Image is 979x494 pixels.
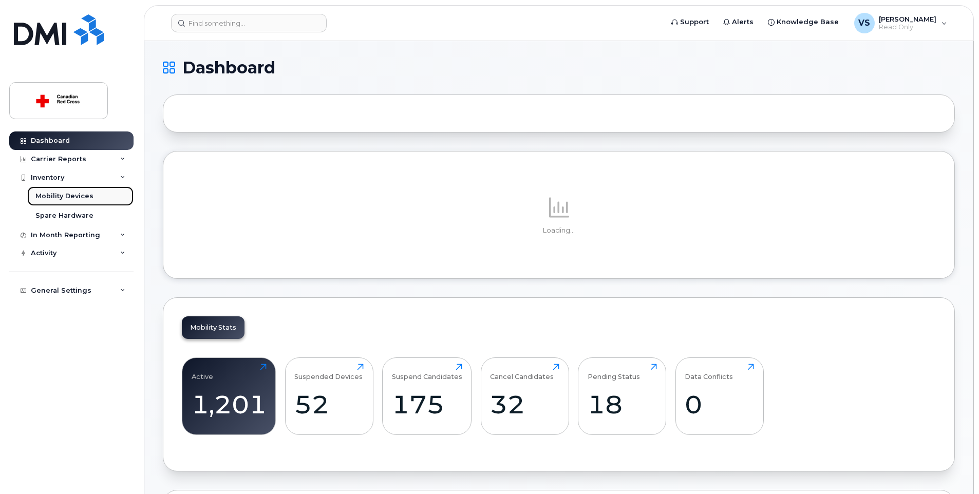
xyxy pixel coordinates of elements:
div: 175 [392,389,462,420]
div: 18 [588,389,657,420]
div: Pending Status [588,364,640,381]
a: Cancel Candidates32 [490,364,559,429]
a: Pending Status18 [588,364,657,429]
a: Active1,201 [192,364,267,429]
div: 1,201 [192,389,267,420]
div: Data Conflicts [685,364,733,381]
div: 52 [294,389,364,420]
div: Cancel Candidates [490,364,554,381]
div: 32 [490,389,559,420]
div: Active [192,364,213,381]
div: Suspended Devices [294,364,363,381]
div: 0 [685,389,754,420]
p: Loading... [182,226,936,235]
a: Suspend Candidates175 [392,364,462,429]
span: Dashboard [182,60,275,75]
a: Data Conflicts0 [685,364,754,429]
div: Suspend Candidates [392,364,462,381]
a: Suspended Devices52 [294,364,364,429]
